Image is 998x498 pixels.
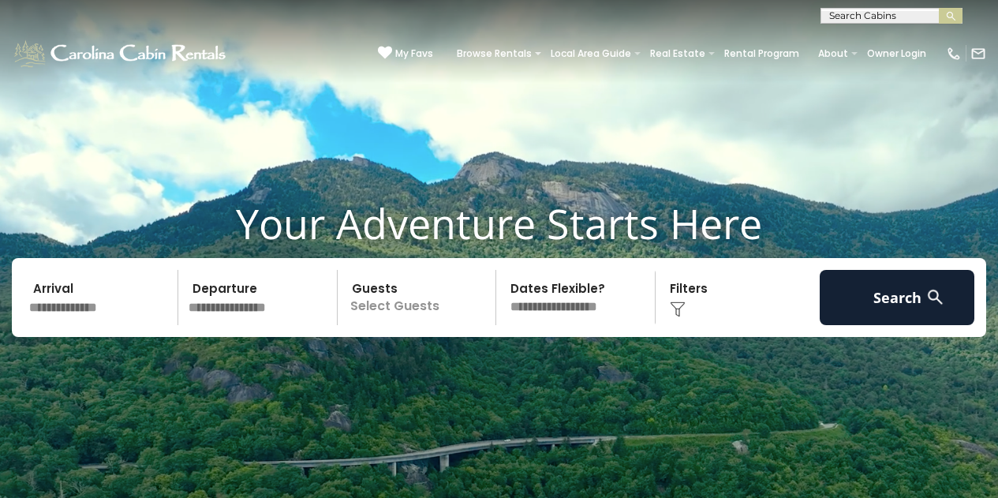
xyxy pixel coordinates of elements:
[859,43,934,65] a: Owner Login
[970,46,986,62] img: mail-regular-white.png
[449,43,540,65] a: Browse Rentals
[716,43,807,65] a: Rental Program
[670,301,686,317] img: filter--v1.png
[378,46,433,62] a: My Favs
[342,270,496,325] p: Select Guests
[12,199,986,248] h1: Your Adventure Starts Here
[925,287,945,307] img: search-regular-white.png
[946,46,962,62] img: phone-regular-white.png
[12,38,230,69] img: White-1-1-2.png
[820,270,974,325] button: Search
[395,47,433,61] span: My Favs
[543,43,639,65] a: Local Area Guide
[642,43,713,65] a: Real Estate
[810,43,856,65] a: About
